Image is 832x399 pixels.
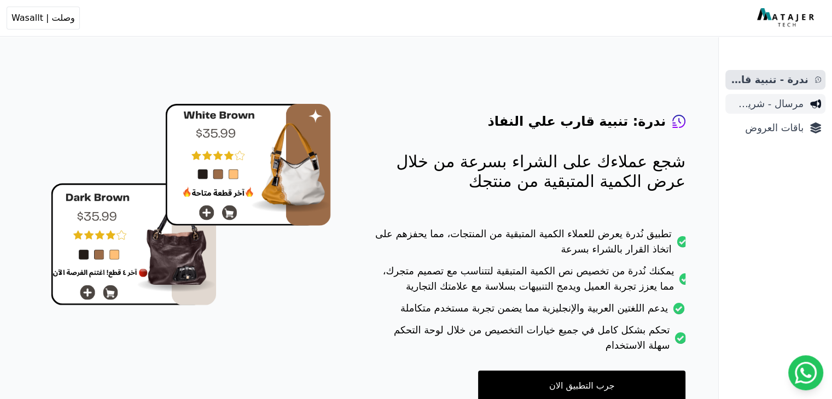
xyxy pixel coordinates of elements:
li: تطبيق نُدرة يعرض للعملاء الكمية المتبقية من المنتجات، مما يحفزهم على اتخاذ القرار بالشراء بسرعة [375,226,685,263]
span: مرسال - شريط دعاية [730,96,804,112]
li: يمكنك نُدرة من تخصيص نص الكمية المتبقية لتتناسب مع تصميم متجرك، مما يعزز تجربة العميل ويدمج التنب... [375,263,685,301]
span: ندرة - تنبية قارب علي النفاذ [730,72,808,87]
span: باقات العروض [730,120,804,136]
img: MatajerTech Logo [757,8,817,28]
button: وصلت | Wasallt [7,7,80,30]
span: وصلت | Wasallt [11,11,75,25]
h4: ندرة: تنبية قارب علي النفاذ [487,113,666,130]
li: يدعم اللغتين العربية والإنجليزية مما يضمن تجربة مستخدم متكاملة [375,301,685,322]
p: شجع عملاءك على الشراء بسرعة من خلال عرض الكمية المتبقية من منتجك [375,152,685,191]
li: تحكم بشكل كامل في جميع خيارات التخصيص من خلال لوحة التحكم سهلة الاستخدام [375,322,685,360]
img: hero [51,104,331,306]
